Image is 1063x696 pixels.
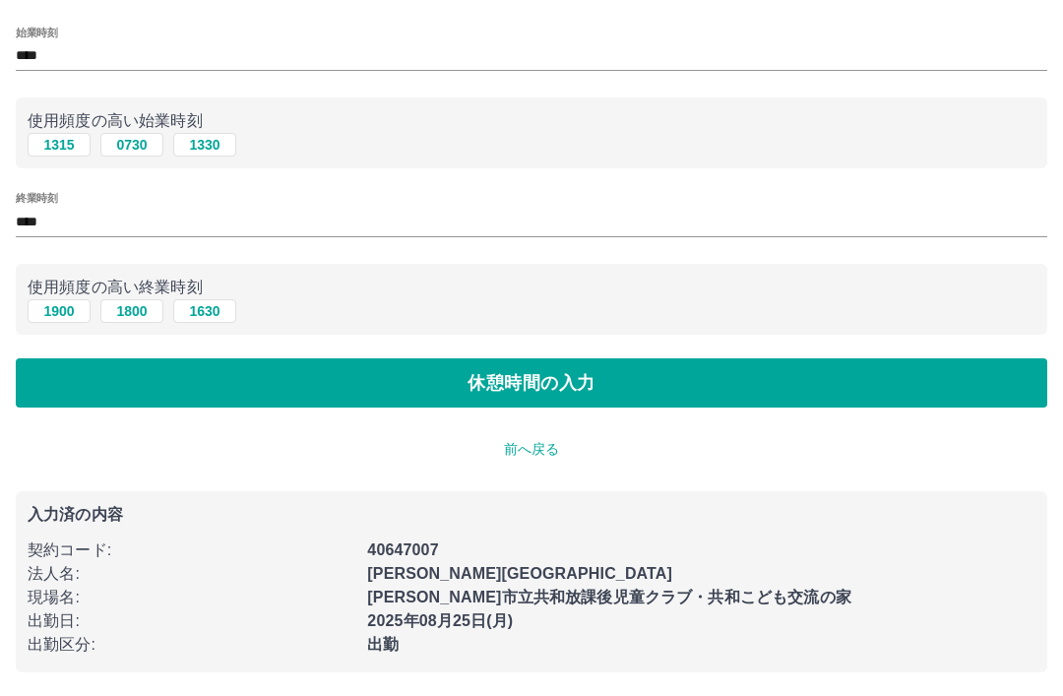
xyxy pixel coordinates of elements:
p: 出勤日 : [28,609,355,633]
b: [PERSON_NAME]市立共和放課後児童クラブ・共和こども交流の家 [367,589,851,605]
p: 使用頻度の高い始業時刻 [28,109,1035,133]
p: 出勤区分 : [28,633,355,657]
button: 1315 [28,133,91,157]
button: 1900 [28,299,91,323]
b: 40647007 [367,541,438,558]
b: 2025年08月25日(月) [367,612,513,629]
button: 0730 [100,133,163,157]
p: 使用頻度の高い終業時刻 [28,276,1035,299]
p: 現場名 : [28,586,355,609]
b: 出勤 [367,636,399,653]
b: [PERSON_NAME][GEOGRAPHIC_DATA] [367,565,672,582]
p: 法人名 : [28,562,355,586]
button: 1630 [173,299,236,323]
p: 入力済の内容 [28,507,1035,523]
p: 契約コード : [28,538,355,562]
label: 終業時刻 [16,191,57,206]
p: 前へ戻る [16,439,1047,460]
label: 始業時刻 [16,25,57,39]
button: 休憩時間の入力 [16,358,1047,408]
button: 1800 [100,299,163,323]
button: 1330 [173,133,236,157]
